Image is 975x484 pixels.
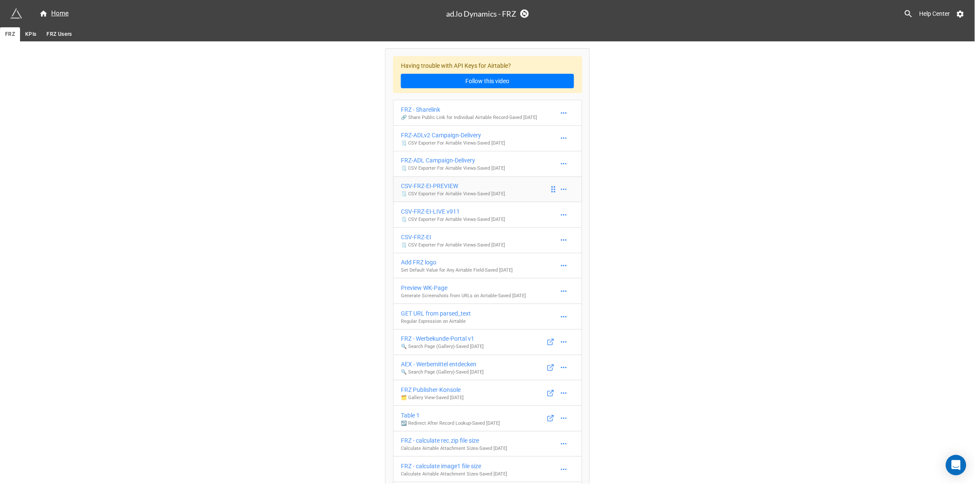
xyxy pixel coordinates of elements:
div: Preview WK-Page [401,283,526,293]
div: FRZ - Werbekunde-Portal v1 [401,334,484,343]
div: FRZ - Sharelink [401,105,537,114]
a: CSV-FRZ-EI-PREVIEW🗒️ CSV Exporter For Airtable Views-Saved [DATE] [393,177,582,203]
a: FRZ-ADLv2 Campaign-Delivery🗒️ CSV Exporter For Airtable Views-Saved [DATE] [393,125,582,151]
a: FRZ-ADL Campaign-Delivery🗒️ CSV Exporter For Airtable Views-Saved [DATE] [393,151,582,177]
div: GET URL from parsed_text [401,309,471,318]
div: FRZ Publisher-Konsole [401,385,464,394]
div: FRZ - calculate rec.zip file size [401,436,507,445]
a: Add FRZ logoSet Default Value for Any Airtable Field-Saved [DATE] [393,253,582,279]
p: Calculate Airtable Attachment Sizes - Saved [DATE] [401,445,507,452]
div: FRZ - calculate image1 file size [401,461,507,471]
div: FRZ-ADL Campaign-Delivery [401,156,505,165]
div: CSV-FRZ-EI-LIVE v911 [401,207,505,216]
div: FRZ-ADLv2 Campaign-Delivery [401,130,505,140]
a: Sync Base Structure [520,9,529,18]
a: AEX - Werbemittel entdecken🔍 Search Page (Gallery)-Saved [DATE] [393,355,582,381]
a: FRZ - calculate rec.zip file sizeCalculate Airtable Attachment Sizes-Saved [DATE] [393,431,582,457]
a: CSV-FRZ-EI🗒️ CSV Exporter For Airtable Views-Saved [DATE] [393,227,582,253]
a: Help Center [914,6,956,21]
div: AEX - Werbemittel entdecken [401,359,484,369]
div: Open Intercom Messenger [946,455,966,475]
p: Calculate Airtable Attachment Sizes - Saved [DATE] [401,471,507,478]
div: Add FRZ logo [401,258,513,267]
div: CSV-FRZ-EI [401,232,505,242]
a: FRZ - Werbekunde-Portal v1🔍 Search Page (Gallery)-Saved [DATE] [393,329,582,355]
img: miniextensions-icon.73ae0678.png [10,8,22,20]
a: Home [34,9,74,19]
span: KPIs [25,30,36,39]
p: 🗂️ Gallery View - Saved [DATE] [401,394,464,401]
a: FRZ - Sharelink🔗 Share Public Link for Individual Airtable Record-Saved [DATE] [393,100,582,126]
a: GET URL from parsed_textRegular Expression on Airtable [393,304,582,330]
p: 🗒️ CSV Exporter For Airtable Views - Saved [DATE] [401,216,505,223]
div: Table 1 [401,411,500,420]
p: 🗒️ CSV Exporter For Airtable Views - Saved [DATE] [401,140,505,147]
span: FRZ [5,30,15,39]
span: FRZ Users [46,30,72,39]
h3: ad.lo Dynamics - FRZ [446,10,516,17]
div: Home [39,9,69,19]
p: 🔗 Share Public Link for Individual Airtable Record - Saved [DATE] [401,114,537,121]
div: Having trouble with API Keys for Airtable? [393,56,582,93]
a: Follow this video [401,74,574,88]
p: ↩️ Redirect After Record Lookup - Saved [DATE] [401,420,500,427]
p: 🗒️ CSV Exporter For Airtable Views - Saved [DATE] [401,242,505,249]
a: FRZ - calculate image1 file sizeCalculate Airtable Attachment Sizes-Saved [DATE] [393,456,582,482]
p: Regular Expression on Airtable [401,318,471,325]
p: 🗒️ CSV Exporter For Airtable Views - Saved [DATE] [401,165,505,172]
a: CSV-FRZ-EI-LIVE v911🗒️ CSV Exporter For Airtable Views-Saved [DATE] [393,202,582,228]
a: FRZ Publisher-Konsole🗂️ Gallery View-Saved [DATE] [393,380,582,406]
p: 🗒️ CSV Exporter For Airtable Views - Saved [DATE] [401,191,505,197]
p: Set Default Value for Any Airtable Field - Saved [DATE] [401,267,513,274]
p: Generate Screenshots from URLs on Airtable - Saved [DATE] [401,293,526,299]
p: 🔍 Search Page (Gallery) - Saved [DATE] [401,369,484,376]
div: CSV-FRZ-EI-PREVIEW [401,181,505,191]
a: Table 1↩️ Redirect After Record Lookup-Saved [DATE] [393,406,582,432]
a: Preview WK-PageGenerate Screenshots from URLs on Airtable-Saved [DATE] [393,278,582,304]
p: 🔍 Search Page (Gallery) - Saved [DATE] [401,343,484,350]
